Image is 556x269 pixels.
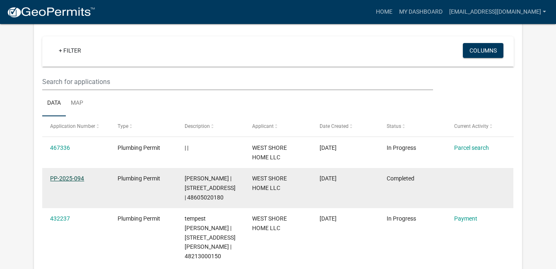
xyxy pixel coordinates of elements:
[50,215,70,222] a: 432237
[50,123,95,129] span: Application Number
[454,123,489,129] span: Current Activity
[185,123,210,129] span: Description
[185,175,236,201] span: terraleen stern | 809 N S CT | 48605020180
[387,175,414,182] span: Completed
[446,116,514,136] datatable-header-cell: Current Activity
[244,116,312,136] datatable-header-cell: Applicant
[252,144,287,161] span: WEST SHORE HOME LLC
[118,123,128,129] span: Type
[387,123,401,129] span: Status
[42,116,110,136] datatable-header-cell: Application Number
[185,144,188,151] span: | |
[446,4,549,20] a: [EMAIL_ADDRESS][DOMAIN_NAME]
[320,123,349,129] span: Date Created
[320,144,337,151] span: 08/21/2025
[252,175,287,191] span: WEST SHORE HOME LLC
[42,90,66,117] a: Data
[52,43,88,58] a: + Filter
[118,215,160,222] span: Plumbing Permit
[42,73,433,90] input: Search for applications
[50,144,70,151] a: 467336
[387,215,416,222] span: In Progress
[379,116,446,136] datatable-header-cell: Status
[373,4,396,20] a: Home
[177,116,244,136] datatable-header-cell: Description
[118,175,160,182] span: Plumbing Permit
[454,144,489,151] a: Parcel search
[320,175,337,182] span: 08/11/2025
[50,175,84,182] a: PP-2025-094
[185,215,236,259] span: tempest hutchenson | 1110 E GIRARD AVE | 48213000150
[110,116,177,136] datatable-header-cell: Type
[454,215,477,222] a: Payment
[66,90,88,117] a: Map
[311,116,379,136] datatable-header-cell: Date Created
[252,215,287,231] span: WEST SHORE HOME LLC
[252,123,274,129] span: Applicant
[463,43,503,58] button: Columns
[320,215,337,222] span: 06/06/2025
[396,4,446,20] a: My Dashboard
[387,144,416,151] span: In Progress
[118,144,160,151] span: Plumbing Permit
